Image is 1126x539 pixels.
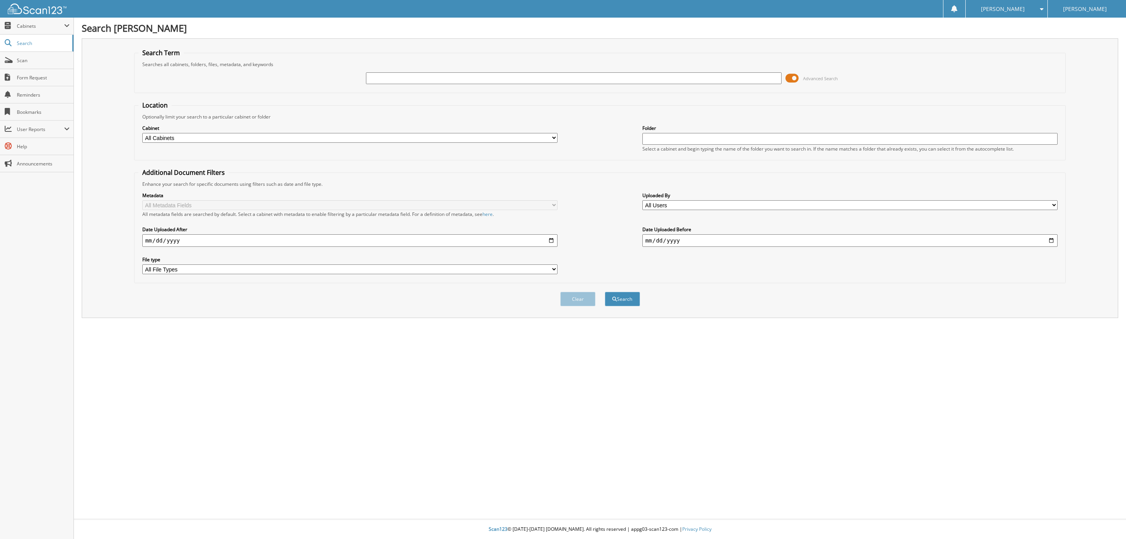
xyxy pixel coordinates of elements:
label: Date Uploaded After [142,226,558,233]
span: Scan123 [489,526,507,532]
label: Metadata [142,192,558,199]
span: Scan [17,57,70,64]
span: Bookmarks [17,109,70,115]
label: File type [142,256,558,263]
label: Folder [642,125,1058,131]
label: Date Uploaded Before [642,226,1058,233]
div: Searches all cabinets, folders, files, metadata, and keywords [138,61,1062,68]
button: Search [605,292,640,306]
button: Clear [560,292,595,306]
legend: Location [138,101,172,110]
span: Reminders [17,92,70,98]
span: [PERSON_NAME] [981,7,1025,11]
div: © [DATE]-[DATE] [DOMAIN_NAME]. All rights reserved | appg03-scan123-com | [74,520,1126,539]
div: Optionally limit your search to a particular cabinet or folder [138,113,1062,120]
span: Cabinets [17,23,64,29]
input: end [642,234,1058,247]
span: Search [17,40,68,47]
span: Announcements [17,160,70,167]
a: here [482,211,493,217]
span: User Reports [17,126,64,133]
h1: Search [PERSON_NAME] [82,22,1118,34]
img: scan123-logo-white.svg [8,4,66,14]
span: Help [17,143,70,150]
input: start [142,234,558,247]
label: Cabinet [142,125,558,131]
div: Enhance your search for specific documents using filters such as date and file type. [138,181,1062,187]
span: [PERSON_NAME] [1063,7,1107,11]
iframe: Chat Widget [1087,501,1126,539]
a: Privacy Policy [682,526,712,532]
label: Uploaded By [642,192,1058,199]
span: Form Request [17,74,70,81]
legend: Search Term [138,49,184,57]
div: All metadata fields are searched by default. Select a cabinet with metadata to enable filtering b... [142,211,558,217]
legend: Additional Document Filters [138,168,229,177]
span: Advanced Search [803,75,838,81]
div: Select a cabinet and begin typing the name of the folder you want to search in. If the name match... [642,146,1058,152]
